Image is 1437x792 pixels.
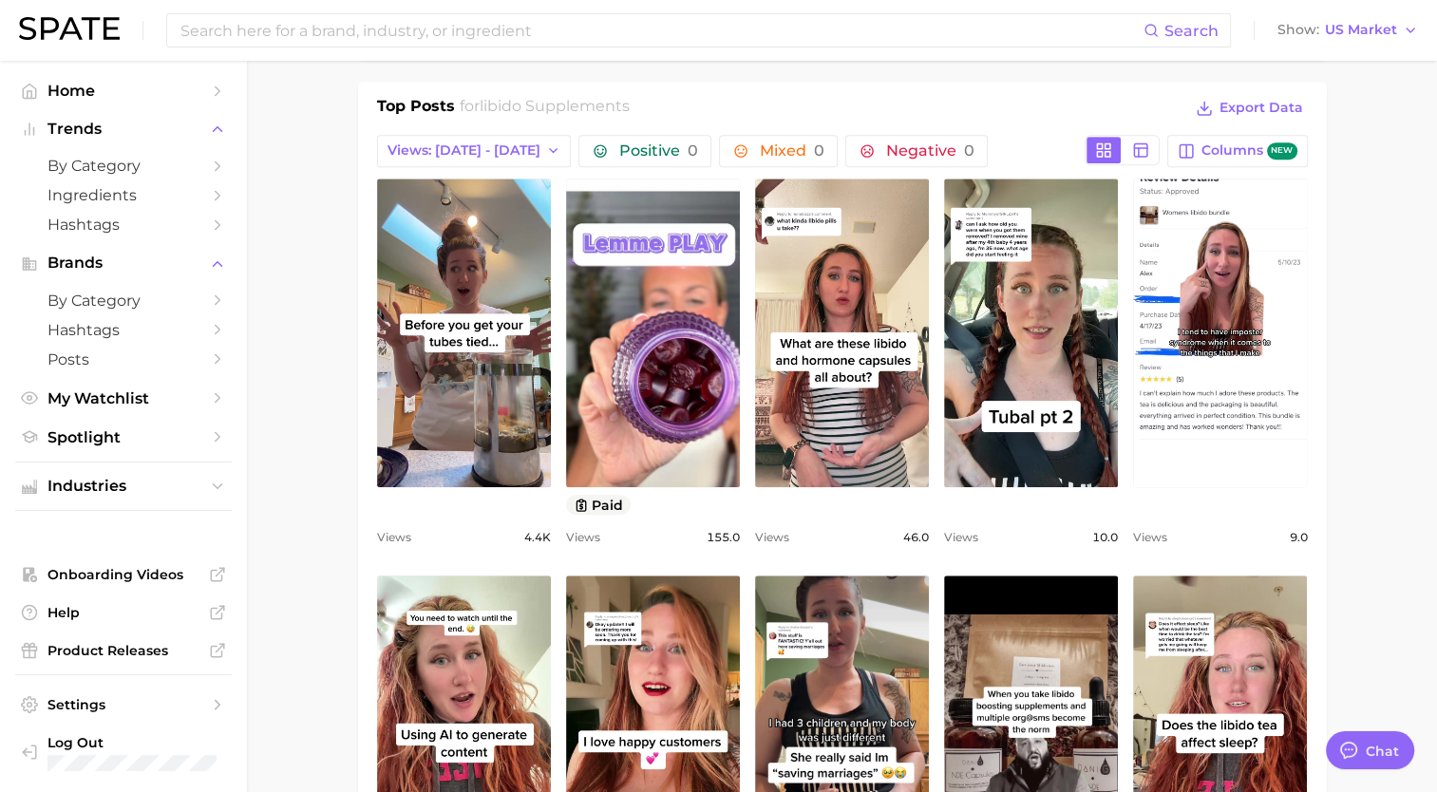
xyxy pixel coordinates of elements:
[15,151,232,180] a: by Category
[47,186,199,204] span: Ingredients
[755,526,789,549] span: Views
[566,526,600,549] span: Views
[15,690,232,719] a: Settings
[47,121,199,138] span: Trends
[179,14,1144,47] input: Search here for a brand, industry, or ingredient
[15,249,232,277] button: Brands
[47,255,199,272] span: Brands
[15,560,232,589] a: Onboarding Videos
[618,143,697,159] span: Positive
[1273,18,1423,43] button: ShowUS Market
[15,345,232,374] a: Posts
[47,604,199,621] span: Help
[15,210,232,239] a: Hashtags
[15,315,232,345] a: Hashtags
[47,389,199,407] span: My Watchlist
[47,428,199,446] span: Spotlight
[47,734,264,751] span: Log Out
[377,526,411,549] span: Views
[15,472,232,500] button: Industries
[1220,100,1303,116] span: Export Data
[813,141,823,160] span: 0
[377,95,455,123] h1: Top Posts
[707,526,740,549] span: 155.0
[524,526,551,549] span: 4.4k
[903,526,929,549] span: 46.0
[1133,526,1167,549] span: Views
[388,142,540,159] span: Views: [DATE] - [DATE]
[15,115,232,143] button: Trends
[944,526,978,549] span: Views
[1167,135,1307,167] button: Columnsnew
[1201,142,1296,160] span: Columns
[566,495,632,515] button: paid
[15,286,232,315] a: by Category
[963,141,974,160] span: 0
[1325,25,1397,35] span: US Market
[15,728,232,777] a: Log out. Currently logged in with e-mail pquiroz@maryruthorganics.com.
[15,180,232,210] a: Ingredients
[47,642,199,659] span: Product Releases
[47,696,199,713] span: Settings
[1277,25,1319,35] span: Show
[377,135,572,167] button: Views: [DATE] - [DATE]
[480,97,630,115] span: libido supplements
[47,321,199,339] span: Hashtags
[759,143,823,159] span: Mixed
[19,17,120,40] img: SPATE
[47,216,199,234] span: Hashtags
[687,141,697,160] span: 0
[15,423,232,452] a: Spotlight
[1191,95,1307,122] button: Export Data
[460,95,630,123] h2: for
[885,143,974,159] span: Negative
[15,598,232,627] a: Help
[47,82,199,100] span: Home
[1267,142,1297,160] span: new
[47,157,199,175] span: by Category
[15,76,232,105] a: Home
[47,350,199,368] span: Posts
[15,384,232,413] a: My Watchlist
[15,636,232,665] a: Product Releases
[1164,22,1219,40] span: Search
[1092,526,1118,549] span: 10.0
[47,566,199,583] span: Onboarding Videos
[1289,526,1307,549] span: 9.0
[47,292,199,310] span: by Category
[47,478,199,495] span: Industries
